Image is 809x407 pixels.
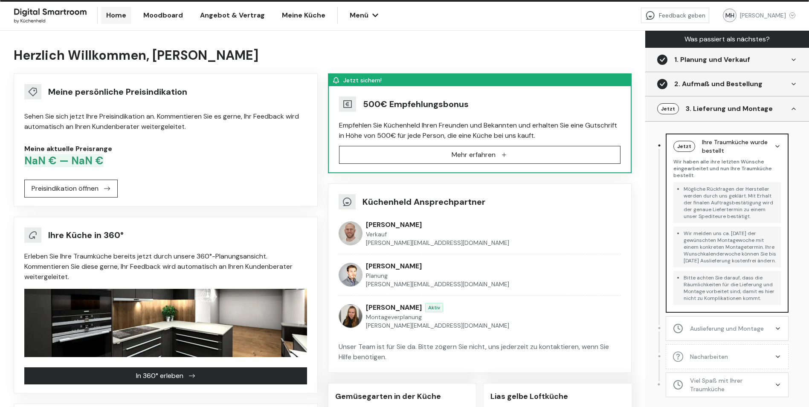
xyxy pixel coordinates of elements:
[48,86,187,98] div: Meine persönliche Preisindikation
[740,11,795,20] div: [PERSON_NAME]
[48,229,124,241] div: Ihre Küche in 360°
[335,390,470,402] div: Gemüsegarten in der Küche
[684,271,777,305] li: Bitte achten Sie darauf, dass die Räumlichkeiten für die Lieferung und Montage vorbeitet sind, da...
[339,150,621,159] a: Mehr erfahren
[32,183,99,194] span: Preisindikation öffnen
[673,158,781,179] p: Wir haben alle ihre letzten Wünsche eingearbeitet und nun Ihre Traumküche bestellt.
[490,390,625,402] div: Lias gelbe Loftküche
[366,313,509,330] div: Montageverplanung
[339,120,621,141] div: Empfehlen Sie Küchenheld Ihren Freunden und Bekannten und erhalten Sie eine Gutschrift in Höhe vo...
[106,10,126,20] span: Home
[366,302,509,313] div: [PERSON_NAME]
[686,104,773,114] div: 3. Lieferung und Montage
[690,324,764,333] div: Auslieferung und Montage
[339,221,362,245] img: salesperson
[339,304,362,328] img: advisor
[24,289,307,357] img: Bild
[655,34,799,44] div: Was passiert als nächstes?
[339,146,621,164] button: Mehr erfahren
[24,371,307,380] a: In 360° erleben
[138,7,188,24] a: Moodboard
[674,79,763,89] div: 2. Aufmaß und Bestellung
[684,182,777,223] li: Mögliche Rückfragen der Hersteller werden durch uns geklärt. Mit Erhalt der finalen Auftragsbestä...
[152,48,258,63] strong: [PERSON_NAME]
[24,111,307,132] div: Sehen Sie sich jetzt Ihre Preisindikation an. Kommentieren Sie es gerne, Ihr Feedback wird automa...
[723,9,737,22] div: MH
[702,138,774,155] div: Ihre Traumküche wurde bestellt
[24,144,307,154] div: Meine aktuelle Preisrange
[136,371,183,381] span: In 360° erleben
[282,10,325,20] span: Meine Küche
[684,227,777,267] li: Wir melden uns ca. [DATE] der gewünschten Montagewoche mit einem konkreten Montagetermin. Ihre Wu...
[366,220,509,230] div: [PERSON_NAME]
[195,7,270,24] a: Angebot & Vertrag
[674,55,750,65] div: 1. Planung und Verkauf
[24,180,118,198] button: Preisindikation öffnen
[657,103,679,114] div: Jetzt
[339,342,621,362] p: Unser Team ist für Sie da. Bitte zögern Sie nicht, uns jederzeit zu kontaktieren, wenn Sie Hilfe ...
[24,251,307,282] div: Erleben Sie Ihre Traumküche bereits jetzt durch unsere 360°-Planungsansicht. Kommentieren Sie die...
[425,303,443,312] span: Aktiv
[143,10,183,20] span: Moodboard
[363,98,469,110] div: 500€ Empfehlungsbonus
[366,271,509,288] div: Planung
[14,47,258,64] span: Herzlich Willkommen,
[24,154,104,167] span: NaN € — NaN €
[24,367,307,384] button: In 360° erleben
[339,263,362,287] img: planner
[343,76,382,84] span: Jetzt sichern!
[362,196,485,208] div: Küchenheld Ansprechpartner
[366,230,509,247] div: Verkauf
[366,280,509,288] a: [PERSON_NAME][EMAIL_ADDRESS][DOMAIN_NAME]
[345,7,382,24] button: Menü
[452,150,496,160] span: Mehr erfahren
[24,184,118,193] a: Preisindikation öffnen
[659,11,705,20] span: Feedback geben
[366,238,509,247] a: [PERSON_NAME][EMAIL_ADDRESS][DOMAIN_NAME]
[690,352,728,361] div: Nacharbeiten
[366,321,509,330] a: [PERSON_NAME][EMAIL_ADDRESS][DOMAIN_NAME]
[101,7,131,24] a: Home
[716,7,802,24] button: MH[PERSON_NAME]
[200,10,265,20] span: Angebot & Vertrag
[366,261,509,271] div: [PERSON_NAME]
[673,141,695,152] div: Jetzt
[14,6,87,25] img: Kuechenheld logo
[277,7,331,24] a: Meine Küche
[690,376,774,393] div: Viel Spaß mit Ihrer Traumküche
